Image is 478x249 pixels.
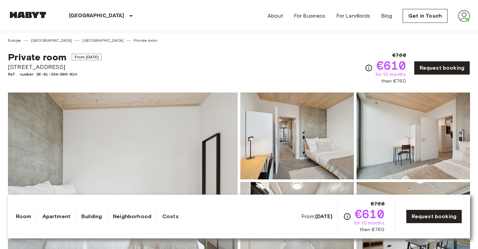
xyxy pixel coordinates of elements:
a: Europe [8,37,21,43]
a: [GEOGRAPHIC_DATA] [31,37,72,43]
span: [STREET_ADDRESS] [8,63,102,71]
span: €760 [371,200,384,208]
span: then €760 [360,226,384,233]
span: for 10 months [354,220,384,226]
span: From [DATE] [72,54,102,60]
b: [DATE] [315,213,332,219]
a: Request booking [406,210,462,223]
a: Blog [381,12,392,20]
a: Building [81,213,102,220]
a: Private room [134,37,157,43]
svg: Check cost overview for full price breakdown. Please note that discounts apply to new joiners onl... [343,213,351,220]
span: Private room [8,51,66,63]
img: avatar [458,10,470,22]
a: Get in Touch [403,9,447,23]
span: then €760 [381,78,406,85]
a: About [268,12,283,20]
svg: Check cost overview for full price breakdown. Please note that discounts apply to new joiners onl... [365,64,373,72]
a: For Landlords [336,12,370,20]
a: Request booking [414,61,470,75]
span: Ref. number DE-01-264-006-01H [8,71,102,77]
a: Neighborhood [113,213,151,220]
span: €760 [392,51,406,59]
span: From: [301,213,332,220]
span: €610 [376,59,406,71]
p: [GEOGRAPHIC_DATA] [69,12,124,20]
span: for 10 months [375,71,406,78]
img: Picture of unit DE-01-264-006-01H [357,93,470,179]
a: [GEOGRAPHIC_DATA] [82,37,123,43]
span: €610 [355,208,384,220]
img: Picture of unit DE-01-264-006-01H [240,93,354,179]
a: For Business [294,12,326,20]
a: Room [16,213,32,220]
img: Habyt [8,12,48,18]
a: Apartment [42,213,70,220]
a: Costs [162,213,179,220]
